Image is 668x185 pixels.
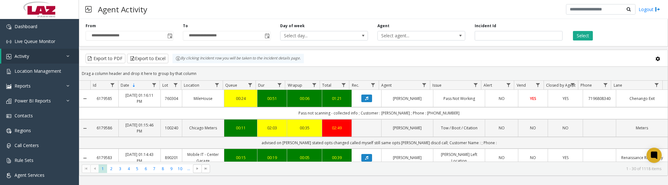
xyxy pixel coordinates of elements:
div: 00:05 [291,155,318,161]
a: 6179586 [94,125,115,131]
span: Page 5 [133,164,141,173]
div: By clicking Incident row you will be taken to the incident details page. [172,54,304,63]
span: YES [530,96,536,101]
button: Export to PDF [86,54,125,63]
a: MileHouse [186,96,220,102]
td: Pass not scanning - collected info ; Customer : [PERSON_NAME] ; Phone : [PHONE_NUMBER] [90,107,668,119]
img: pageIcon [85,2,92,17]
span: Page 7 [150,164,159,173]
span: Dur [258,83,265,88]
a: Date Filter Menu [150,81,158,89]
a: Total Filter Menu [339,81,348,89]
a: NO [489,155,514,161]
span: Page 9 [167,164,176,173]
span: Page 4 [124,164,133,173]
label: Incident Id [475,23,496,29]
div: 00:51 [261,96,283,102]
span: Agent [381,83,392,88]
span: Live Queue Monitor [15,38,55,44]
span: Lot [162,83,168,88]
a: 100240 [165,125,178,131]
span: Location Management [15,68,61,74]
span: Rule Sets [15,157,33,163]
span: Go to the next page [193,164,202,173]
a: YES [552,96,579,102]
label: Day of week [280,23,305,29]
span: Dashboard [15,23,37,29]
a: Collapse Details [79,96,90,101]
a: Issue Filter Menu [471,81,480,89]
a: 890201 [165,155,178,161]
a: 00:35 [291,125,318,131]
span: Sortable [131,83,136,88]
a: [DATE] 01:16:11 PM [123,92,157,104]
img: 'icon' [6,99,11,104]
div: 02:03 [261,125,283,131]
div: Data table [79,81,668,162]
a: 00:15 [228,155,253,161]
img: logout [655,6,660,13]
span: Contacts [15,113,33,119]
a: Location Filter Menu [213,81,221,89]
a: Activity [1,49,79,64]
a: NO [522,125,544,131]
img: 'icon' [6,143,11,148]
span: Issue [432,83,442,88]
span: YES [563,96,569,101]
span: Regions [15,127,31,133]
a: Collapse Details [79,156,90,161]
span: YES [563,155,569,160]
span: Go to the last page [203,166,208,171]
a: Mobile IT - Center Garage [186,151,220,163]
a: Queue Filter Menu [246,81,254,89]
td: advised on [PERSON_NAME] stated opts changed called myself still same opts [PERSON_NAME] discd ca... [90,137,668,149]
img: 'icon' [6,39,11,44]
a: Chicago Meters [186,125,220,131]
a: Wrapup Filter Menu [310,81,318,89]
a: Dur Filter Menu [275,81,284,89]
span: Power BI Reports [15,98,51,104]
span: Vend [517,83,526,88]
div: Drag a column header and drop it here to group by that column [79,68,668,79]
span: Phone [581,83,592,88]
span: Toggle popup [263,31,270,40]
a: Rec. Filter Menu [369,81,377,89]
a: NO [552,125,579,131]
a: NO [489,125,514,131]
img: 'icon' [6,24,11,29]
a: 01:21 [326,96,348,102]
span: Wrapup [288,83,302,88]
img: 'icon' [6,128,11,133]
a: 00:24 [228,96,253,102]
span: Page 11 [184,164,193,173]
span: Reports [15,83,31,89]
span: Select agent... [378,31,448,40]
a: [DATE] 01:15:46 PM [123,122,157,134]
span: Page 2 [107,164,116,173]
a: 6179583 [94,155,115,161]
span: Toggle popup [166,31,173,40]
img: infoIcon.svg [176,56,181,61]
button: Select [573,31,593,40]
img: 'icon' [6,69,11,74]
span: Select day... [280,31,350,40]
h3: Agent Activity [95,2,150,17]
span: Go to the next page [195,166,200,171]
a: Tow / Boot / Citation [437,125,481,131]
a: Id Filter Menu [108,81,117,89]
a: 02:49 [326,125,348,131]
a: 00:19 [261,155,283,161]
span: Call Centers [15,142,39,148]
a: Lot Filter Menu [171,81,180,89]
span: Page 10 [176,164,184,173]
a: 00:11 [228,125,253,131]
a: Collapse Details [79,126,90,131]
span: NO [530,155,536,160]
a: Lane Filter Menu [653,81,661,89]
a: Alert Filter Menu [504,81,513,89]
a: 7196808340 [587,96,612,102]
